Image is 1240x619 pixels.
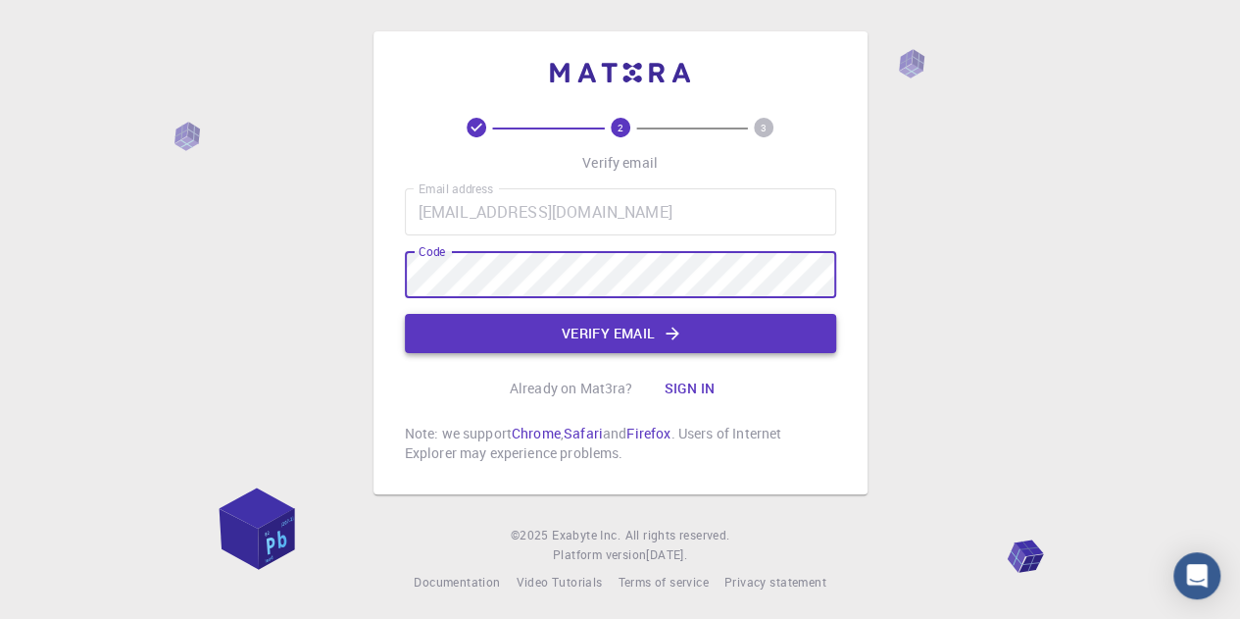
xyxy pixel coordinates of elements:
[624,526,729,545] span: All rights reserved.
[724,574,826,590] span: Privacy statement
[405,424,836,463] p: Note: we support , and . Users of Internet Explorer may experience problems.
[516,574,602,590] span: Video Tutorials
[552,526,620,545] a: Exabyte Inc.
[618,121,623,134] text: 2
[414,573,500,593] a: Documentation
[648,369,730,408] button: Sign in
[511,526,552,545] span: © 2025
[552,527,620,542] span: Exabyte Inc.
[646,546,687,562] span: [DATE] .
[646,545,687,565] a: [DATE].
[618,574,708,590] span: Terms of service
[618,573,708,593] a: Terms of service
[419,181,493,197] label: Email address
[582,153,658,173] p: Verify email
[512,424,561,442] a: Chrome
[405,314,836,353] button: Verify email
[724,573,826,593] a: Privacy statement
[414,574,500,590] span: Documentation
[553,545,646,565] span: Platform version
[761,121,767,134] text: 3
[419,243,445,260] label: Code
[510,379,633,398] p: Already on Mat3ra?
[626,424,670,442] a: Firefox
[1173,552,1220,599] div: Open Intercom Messenger
[564,424,603,442] a: Safari
[516,573,602,593] a: Video Tutorials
